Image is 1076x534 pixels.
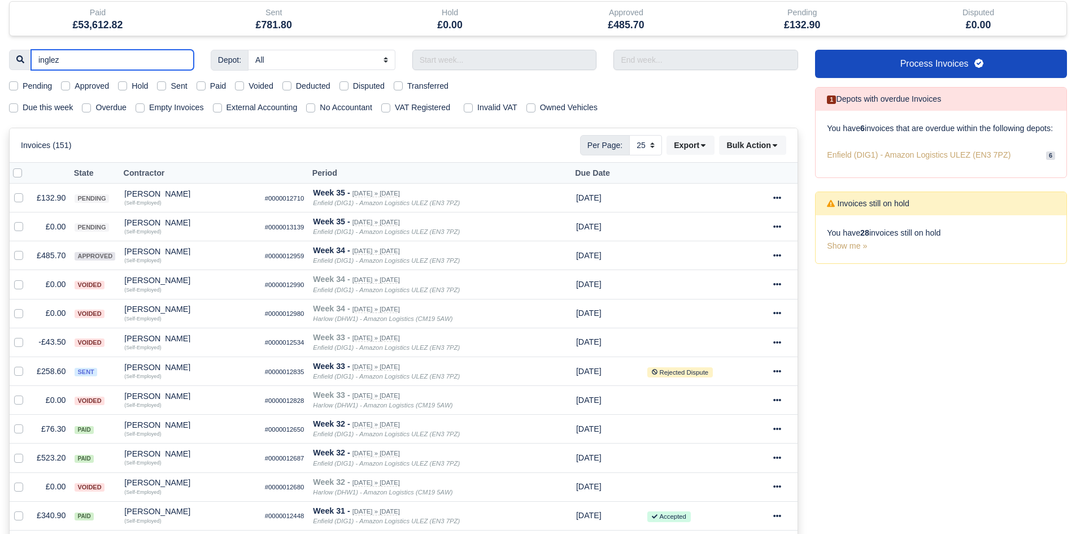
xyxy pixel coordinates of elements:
td: £258.60 [32,357,70,385]
span: 2 weeks from now [576,193,602,202]
h6: Invoices still on hold [827,199,909,209]
div: [PERSON_NAME] [124,276,255,284]
strong: 6 [860,124,865,133]
div: Disputed [890,2,1066,36]
div: [PERSON_NAME] [124,335,255,342]
label: VAT Registered [395,101,450,114]
small: (Self-Employed) [124,431,161,437]
strong: Week 34 - [313,304,350,313]
div: Approved [546,6,705,19]
span: 1 week from now [576,309,602,318]
i: Enfield (DIG1) - Amazon Logistics ULEZ (EN3 7PZ) [313,199,460,206]
label: Hold [132,80,148,93]
h5: £485.70 [546,19,705,31]
p: You have invoices that are overdue within the following depots: [827,122,1055,135]
span: 3 days from now [576,337,602,346]
h5: £132.90 [722,19,882,31]
a: Process Invoices [815,50,1067,78]
td: £0.00 [32,270,70,299]
small: (Self-Employed) [124,402,161,408]
div: [PERSON_NAME] [124,392,255,400]
i: Enfield (DIG1) - Amazon Logistics ULEZ (EN3 7PZ) [313,460,460,467]
span: paid [75,455,93,463]
span: paid [75,513,93,520]
span: 3 days from now [576,396,602,405]
strong: Week 34 - [313,275,350,284]
div: [PERSON_NAME] [124,507,255,515]
small: (Self-Employed) [124,316,161,322]
div: [PERSON_NAME] [124,219,255,227]
input: Search for invoices... [31,50,194,70]
div: Export [666,136,719,155]
a: Enfield (DIG1) - Amazon Logistics ULEZ (EN3 7PZ) 6 [827,144,1055,166]
div: [PERSON_NAME] [124,363,255,371]
strong: Week 35 - [313,188,350,197]
span: 3 days ago [576,482,602,491]
span: voided [75,338,104,347]
span: voided [75,310,104,318]
span: 1 [827,95,836,104]
th: State [70,163,120,184]
i: Enfield (DIG1) - Amazon Logistics ULEZ (EN3 7PZ) [313,228,460,235]
i: Harlow (DHW1) - Amazon Logistics (CM19 5AW) [313,402,452,409]
span: pending [75,223,108,232]
div: Paid [10,2,186,36]
td: £132.90 [32,184,70,212]
span: voided [75,281,104,289]
small: [DATE] » [DATE] [352,479,400,487]
label: External Accounting [226,101,298,114]
td: £340.90 [32,501,70,530]
label: Pending [23,80,52,93]
i: Harlow (DHW1) - Amazon Logistics (CM19 5AW) [313,489,452,496]
div: Approved [538,2,714,36]
label: Paid [210,80,226,93]
label: Overdue [95,101,127,114]
span: voided [75,397,104,405]
th: Due Date [572,163,643,184]
strong: Week 32 - [313,448,350,457]
div: Chat Widget [1020,480,1076,534]
span: 3 days ago [576,424,602,433]
h5: £781.80 [194,19,354,31]
label: Approved [75,80,109,93]
label: Empty Invoices [149,101,204,114]
strong: Week 32 - [313,477,350,487]
small: #0000012990 [265,281,304,288]
label: No Accountant [320,101,372,114]
strong: Week 33 - [313,333,350,342]
small: [DATE] » [DATE] [352,219,400,226]
small: #0000012448 [265,513,304,519]
small: [DATE] » [DATE] [352,190,400,197]
strong: Week 35 - [313,217,350,226]
div: Paid [18,6,177,19]
span: paid [75,426,93,434]
small: [DATE] » [DATE] [352,450,400,457]
small: #0000013139 [265,224,304,231]
span: approved [75,252,115,261]
span: 3 days from now [576,367,602,376]
small: (Self-Employed) [124,345,161,350]
small: [DATE] » [DATE] [352,421,400,428]
small: [DATE] » [DATE] [352,306,400,313]
span: pending [75,194,108,203]
div: [PERSON_NAME] [124,305,255,313]
small: Accepted [647,511,691,522]
div: [PERSON_NAME] [124,190,255,198]
span: Per Page: [580,135,630,155]
div: [PERSON_NAME] [124,248,255,255]
span: voided [75,483,104,492]
label: Transferred [407,80,448,93]
div: Pending [714,2,890,36]
div: [PERSON_NAME] [124,450,255,458]
i: Enfield (DIG1) - Amazon Logistics ULEZ (EN3 7PZ) [313,257,460,264]
small: [DATE] » [DATE] [352,363,400,371]
td: -£43.50 [32,328,70,357]
small: (Self-Employed) [124,518,161,524]
small: #0000012980 [265,310,304,317]
input: Start week... [412,50,597,70]
h5: £53,612.82 [18,19,177,31]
